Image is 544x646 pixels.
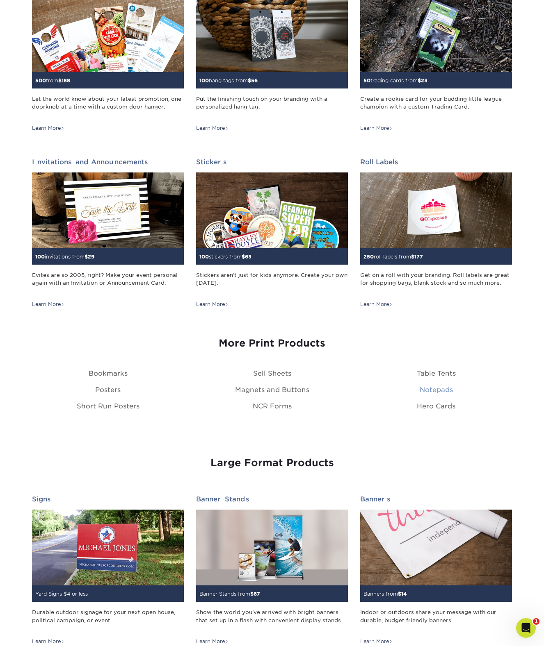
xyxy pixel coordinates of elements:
div: Stickers aren't just for kids anymore. Create your own [DATE]. [196,271,348,295]
div: Durable outdoor signage for your next open house, political campaign, or event. [32,608,184,632]
div: Create a rookie card for your budding little league champion with a custom Trading Card. [360,95,512,119]
a: Short Run Posters [77,402,139,410]
span: 50 [363,77,370,84]
div: Get on a roll with your branding. Roll labels are great for shopping bags, blank stock and so muc... [360,271,512,295]
h3: Large Format Products [32,457,512,469]
small: stickers from [199,254,251,260]
span: $ [242,254,245,260]
div: Learn More [196,301,229,308]
a: Magnets and Buttons [235,386,309,394]
span: 67 [254,591,260,597]
div: Learn More [32,301,64,308]
span: $ [250,591,254,597]
h2: Signs [32,495,184,503]
a: Hero Cards [417,402,455,410]
img: Banners [360,510,512,585]
span: 14 [401,591,407,597]
span: 23 [421,77,427,84]
span: 177 [414,254,423,260]
span: 56 [251,77,258,84]
a: Roll Labels 250roll labels from$177 Get on a roll with your branding. Roll labels are great for s... [360,158,512,308]
a: NCR Forms [253,402,292,410]
img: Invitations and Announcements [32,172,184,248]
h2: Banners [360,495,512,503]
a: Posters [95,386,121,394]
div: Put the finishing touch on your branding with a personalized hang tag. [196,95,348,119]
span: 29 [88,254,94,260]
iframe: Intercom live chat [516,618,536,638]
a: Stickers 100stickers from$63 Stickers aren't just for kids anymore. Create your own [DATE]. Learn... [196,158,348,308]
h2: Roll Labels [360,158,512,166]
span: 250 [363,254,374,260]
div: Learn More [32,125,64,132]
a: Signs Yard Signs $4 or less Durable outdoor signage for your next open house, political campaign,... [32,495,184,645]
a: Sell Sheets [253,369,291,377]
h2: Stickers [196,158,348,166]
small: Yard Signs $4 or less [35,591,88,597]
span: $ [411,254,414,260]
span: 100 [35,254,45,260]
a: Table Tents [417,369,456,377]
div: Show the world you've arrived with bright banners that set up in a flash with convenient display ... [196,608,348,632]
h3: More Print Products [32,338,512,349]
small: hang tags from [199,77,258,84]
a: Banner Stands Banner Stands from$67 Show the world you've arrived with bright banners that set up... [196,495,348,645]
small: roll labels from [363,254,423,260]
div: Evites are so 2005, right? Make your event personal again with an Invitation or Announcement Card. [32,271,184,295]
a: Notepads [420,386,453,394]
a: Invitations and Announcements 100invitations from$29 Evites are so 2005, right? Make your event p... [32,158,184,308]
small: Banner Stands from [199,591,260,597]
span: 63 [245,254,251,260]
span: 188 [62,77,70,84]
h2: Invitations and Announcements [32,158,184,166]
div: Indoor or outdoors share your message with our durable, budget friendly banners. [360,608,512,632]
span: $ [85,254,88,260]
a: Bookmarks [89,369,128,377]
div: Learn More [196,638,229,645]
small: Banners from [363,591,407,597]
div: Learn More [360,125,393,132]
div: Learn More [360,638,393,645]
small: invitations from [35,254,94,260]
h2: Banner Stands [196,495,348,503]
img: Signs [32,510,184,585]
span: $ [58,77,62,84]
span: $ [418,77,421,84]
span: $ [398,591,401,597]
a: Banners Banners from$14 Indoor or outdoors share your message with our durable, budget friendly b... [360,495,512,645]
span: 500 [35,77,46,84]
span: 1 [533,618,539,625]
img: Stickers [196,172,348,248]
span: 100 [199,77,209,84]
div: Learn More [196,125,229,132]
small: from [35,77,70,84]
div: Learn More [360,301,393,308]
div: Let the world know about your latest promotion, one doorknob at a time with a custom door hanger. [32,95,184,119]
small: trading cards from [363,77,427,84]
img: Banner Stands [196,510,348,585]
span: $ [248,77,251,84]
span: 100 [199,254,209,260]
img: Roll Labels [360,172,512,248]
